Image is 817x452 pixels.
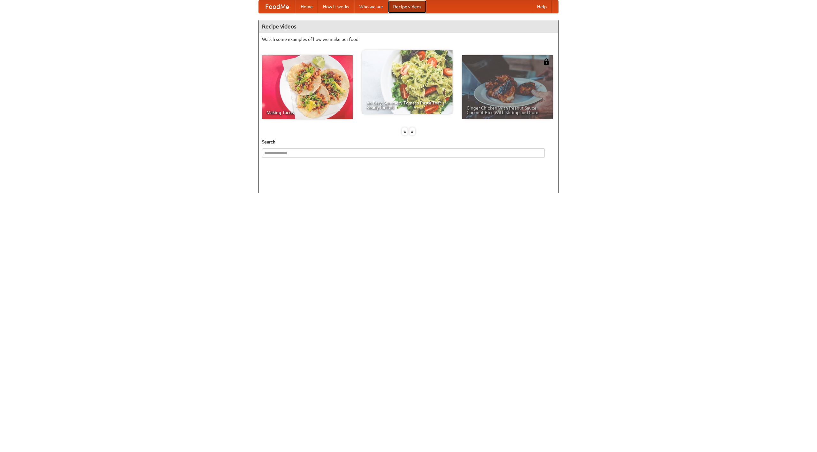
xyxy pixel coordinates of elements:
a: An Easy, Summery Tomato Pasta That's Ready for Fall [362,50,453,114]
p: Watch some examples of how we make our food! [262,36,555,42]
span: An Easy, Summery Tomato Pasta That's Ready for Fall [366,101,448,110]
a: Making Tacos [262,55,353,119]
h5: Search [262,139,555,145]
a: FoodMe [259,0,296,13]
h4: Recipe videos [259,20,558,33]
a: Recipe videos [388,0,426,13]
a: How it works [318,0,354,13]
div: » [409,127,415,135]
div: « [402,127,408,135]
a: Help [532,0,552,13]
span: Making Tacos [266,110,348,115]
a: Home [296,0,318,13]
a: Who we are [354,0,388,13]
img: 483408.png [543,58,550,65]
